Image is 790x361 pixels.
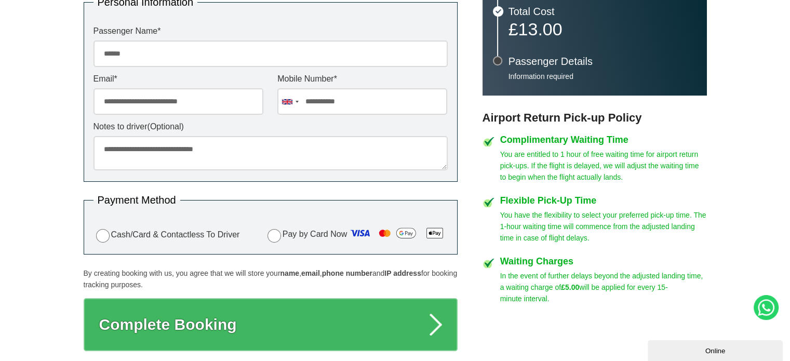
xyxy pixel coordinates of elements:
[93,27,448,35] label: Passenger Name
[277,75,447,83] label: Mobile Number
[280,269,299,277] strong: name
[84,268,458,290] p: By creating booking with us, you agree that we will store your , , and for booking tracking purpo...
[483,111,707,125] h3: Airport Return Pick-up Policy
[265,225,448,245] label: Pay by Card Now
[500,196,707,205] h4: Flexible Pick-Up Time
[508,56,697,66] h3: Passenger Details
[278,89,302,114] div: United Kingdom: +44
[93,228,240,243] label: Cash/Card & Contactless To Driver
[500,270,707,304] p: In the event of further delays beyond the adjusted landing time, a waiting charge of will be appl...
[93,123,448,131] label: Notes to driver
[508,22,697,36] p: £
[93,195,180,205] legend: Payment Method
[148,122,184,131] span: (Optional)
[267,229,281,243] input: Pay by Card Now
[301,269,320,277] strong: email
[93,75,263,83] label: Email
[500,209,707,244] p: You have the flexibility to select your preferred pick-up time. The 1-hour waiting time will comm...
[322,269,372,277] strong: phone number
[500,149,707,183] p: You are entitled to 1 hour of free waiting time for airport return pick-ups. If the flight is del...
[508,72,697,81] p: Information required
[561,283,579,291] strong: £5.00
[508,6,697,17] h3: Total Cost
[500,135,707,144] h4: Complimentary Waiting Time
[84,298,458,351] button: Complete Booking
[384,269,421,277] strong: IP address
[500,257,707,266] h4: Waiting Charges
[518,19,562,39] span: 13.00
[648,338,785,361] iframe: chat widget
[96,229,110,243] input: Cash/Card & Contactless To Driver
